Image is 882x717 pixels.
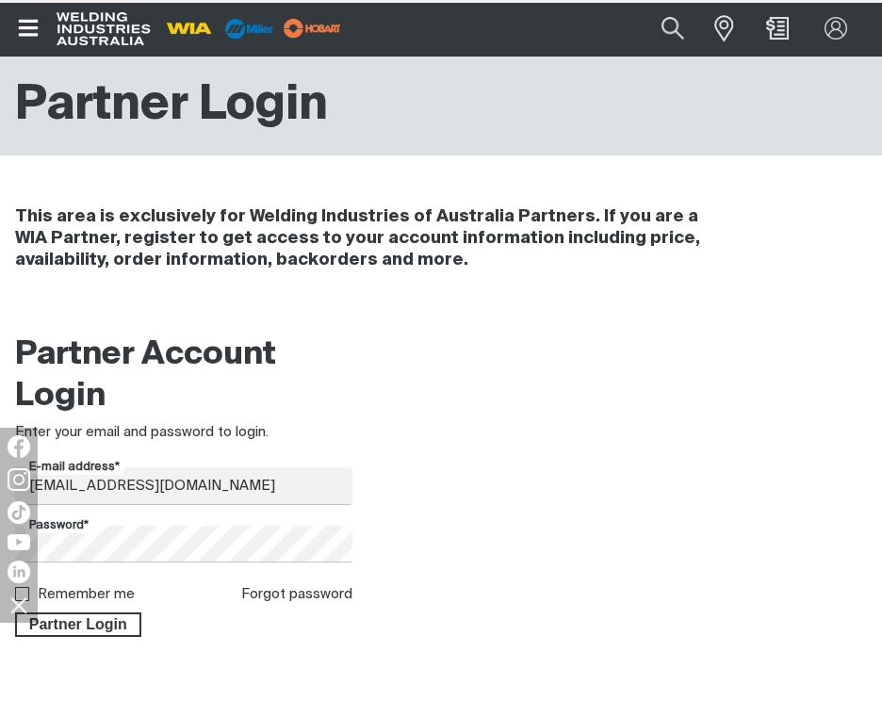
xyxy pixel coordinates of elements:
[15,334,352,417] h2: Partner Account Login
[241,587,352,601] a: Forgot password
[15,422,352,444] div: Enter your email and password to login.
[8,561,30,583] img: LinkedIn
[8,534,30,550] img: YouTube
[17,612,139,637] span: Partner Login
[641,6,705,50] button: Search products
[763,17,793,40] a: Shopping cart ( product(s))
[616,6,704,50] input: Product name or item number...
[8,435,30,458] img: Facebook
[3,589,35,621] img: hide socials
[15,612,141,637] button: Partner Login
[15,206,720,271] h4: This area is exclusively for Welding Industries of Australia Partners. If you are a WIA Partner, ...
[38,587,135,601] label: Remember me
[8,468,30,491] img: Instagram
[8,501,30,524] img: TikTok
[15,75,328,137] h1: Partner Login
